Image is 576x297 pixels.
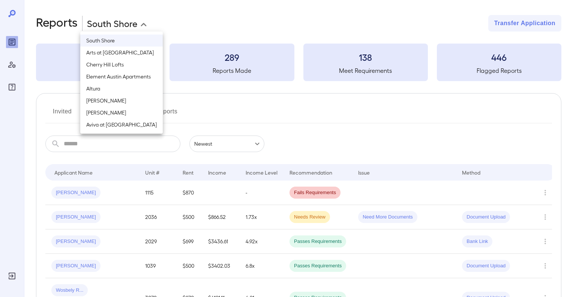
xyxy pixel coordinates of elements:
li: Altura [80,83,163,95]
li: Aviva at [GEOGRAPHIC_DATA] [80,119,163,131]
li: Arts at [GEOGRAPHIC_DATA] [80,47,163,59]
li: [PERSON_NAME] [80,95,163,107]
li: Cherry Hill Lofts [80,59,163,71]
li: [PERSON_NAME] [80,107,163,119]
li: South Shore [80,35,163,47]
li: Element Austin Apartments [80,71,163,83]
